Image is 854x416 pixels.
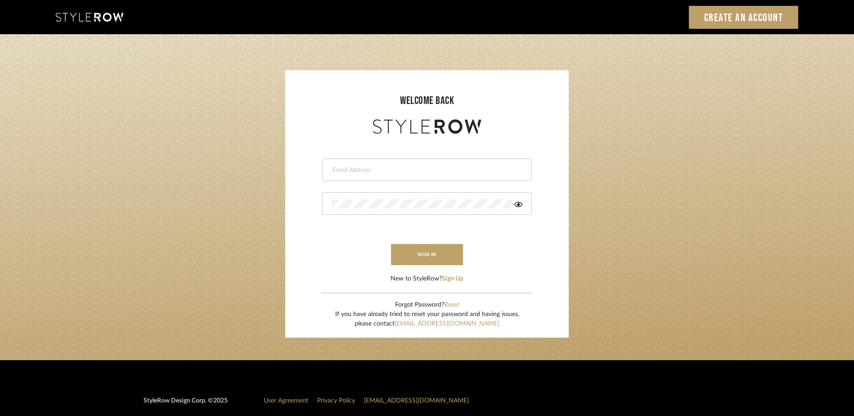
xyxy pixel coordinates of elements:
[335,310,519,329] div: If you have already tried to reset your password and having issues, please contact
[391,274,463,284] div: New to StyleRow?
[335,300,519,310] div: Forgot Password?
[317,398,355,404] a: Privacy Policy
[395,321,499,327] a: [EMAIL_ADDRESS][DOMAIN_NAME]
[294,93,560,109] div: welcome back
[689,6,799,29] a: Create an Account
[364,398,469,404] a: [EMAIL_ADDRESS][DOMAIN_NAME]
[264,398,308,404] a: User Agreement
[442,274,463,284] button: Sign Up
[332,166,520,175] input: Email Address
[144,396,228,413] div: StyleRow Design Corp. ©2025
[391,244,463,265] button: sign in
[444,300,459,310] button: Reset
